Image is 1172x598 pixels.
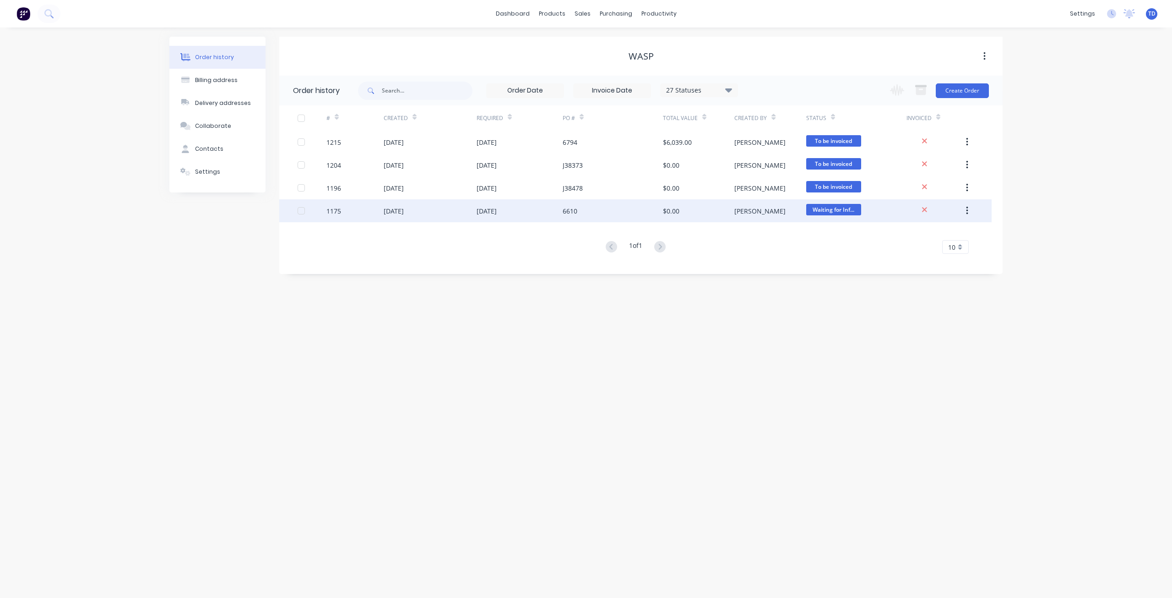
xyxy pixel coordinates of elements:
div: [DATE] [477,183,497,193]
div: Total Value [663,105,734,131]
div: [PERSON_NAME] [734,183,786,193]
div: Billing address [195,76,238,84]
div: # [326,114,330,122]
div: WASP [629,51,654,62]
div: $0.00 [663,160,679,170]
button: Contacts [169,137,266,160]
div: purchasing [595,7,637,21]
div: [DATE] [384,206,404,216]
div: Invoiced [906,114,932,122]
button: Delivery addresses [169,92,266,115]
div: J38373 [563,160,583,170]
div: 6610 [563,206,577,216]
div: PO # [563,114,575,122]
div: 1215 [326,137,341,147]
div: # [326,105,384,131]
div: Required [477,105,563,131]
span: To be invoiced [806,135,861,147]
div: 1204 [326,160,341,170]
div: 1 of 1 [629,241,642,254]
span: 10 [948,242,955,252]
div: products [534,7,570,21]
div: Required [477,114,503,122]
div: $0.00 [663,183,679,193]
div: productivity [637,7,681,21]
input: Invoice Date [574,84,651,98]
div: 1196 [326,183,341,193]
div: $0.00 [663,206,679,216]
div: Created By [734,114,767,122]
div: Created By [734,105,806,131]
div: settings [1065,7,1100,21]
span: To be invoiced [806,181,861,192]
div: [DATE] [384,137,404,147]
img: Factory [16,7,30,21]
div: Settings [195,168,220,176]
button: Settings [169,160,266,183]
button: Order history [169,46,266,69]
span: Waiting for Inf... [806,204,861,215]
div: Contacts [195,145,223,153]
div: [DATE] [384,183,404,193]
div: [PERSON_NAME] [734,160,786,170]
div: Order history [293,85,340,96]
div: [DATE] [477,206,497,216]
div: Order history [195,53,234,61]
div: [DATE] [384,160,404,170]
div: PO # [563,105,663,131]
input: Order Date [487,84,564,98]
div: Created [384,105,477,131]
button: Create Order [936,83,989,98]
div: 27 Statuses [661,85,738,95]
div: Collaborate [195,122,231,130]
div: [PERSON_NAME] [734,137,786,147]
div: Invoiced [906,105,964,131]
div: [DATE] [477,137,497,147]
div: $6,039.00 [663,137,692,147]
a: dashboard [491,7,534,21]
span: TD [1148,10,1156,18]
button: Collaborate [169,115,266,137]
div: Created [384,114,408,122]
div: [PERSON_NAME] [734,206,786,216]
button: Billing address [169,69,266,92]
div: Total Value [663,114,698,122]
div: Status [806,105,906,131]
div: sales [570,7,595,21]
div: 1175 [326,206,341,216]
div: Status [806,114,826,122]
div: 6794 [563,137,577,147]
div: Delivery addresses [195,99,251,107]
span: To be invoiced [806,158,861,170]
div: [DATE] [477,160,497,170]
input: Search... [382,82,472,100]
div: J38478 [563,183,583,193]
